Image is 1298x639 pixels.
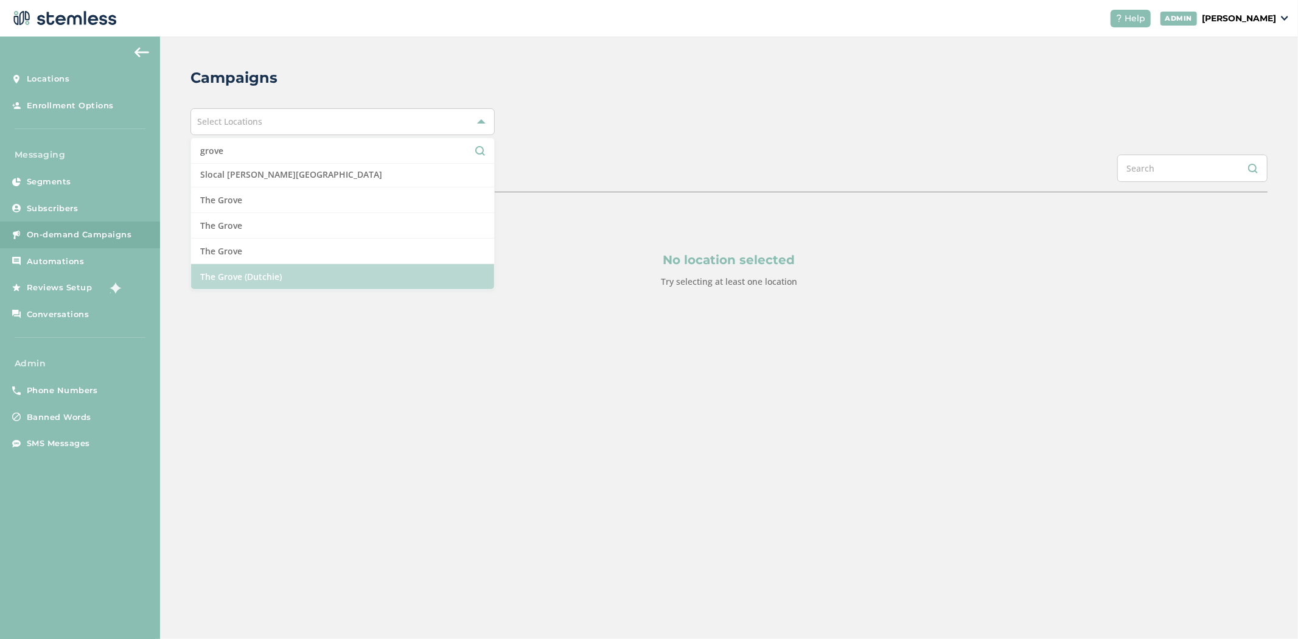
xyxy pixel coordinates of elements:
[191,187,494,213] li: The Grove
[27,438,90,450] span: SMS Messages
[191,213,494,239] li: The Grove
[191,264,494,289] li: The Grove (Dutchie)
[1202,12,1276,25] p: [PERSON_NAME]
[249,251,1209,269] p: No location selected
[191,239,494,264] li: The Grove
[191,162,494,187] li: Slocal [PERSON_NAME][GEOGRAPHIC_DATA]
[1125,12,1146,25] span: Help
[27,203,79,215] span: Subscribers
[27,73,70,85] span: Locations
[27,282,92,294] span: Reviews Setup
[27,411,91,424] span: Banned Words
[1115,15,1123,22] img: icon-help-white-03924b79.svg
[197,116,262,127] span: Select Locations
[661,276,797,287] label: Try selecting at least one location
[1237,581,1298,639] iframe: Chat Widget
[27,229,132,241] span: On-demand Campaigns
[200,144,485,157] input: Search
[1117,155,1268,182] input: Search
[27,385,98,397] span: Phone Numbers
[134,47,149,57] img: icon-arrow-back-accent-c549486e.svg
[27,100,114,112] span: Enrollment Options
[1281,16,1288,21] img: icon_down-arrow-small-66adaf34.svg
[1160,12,1198,26] div: ADMIN
[27,309,89,321] span: Conversations
[190,67,277,89] h2: Campaigns
[27,256,85,268] span: Automations
[27,176,71,188] span: Segments
[10,6,117,30] img: logo-dark-0685b13c.svg
[102,276,126,300] img: glitter-stars-b7820f95.gif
